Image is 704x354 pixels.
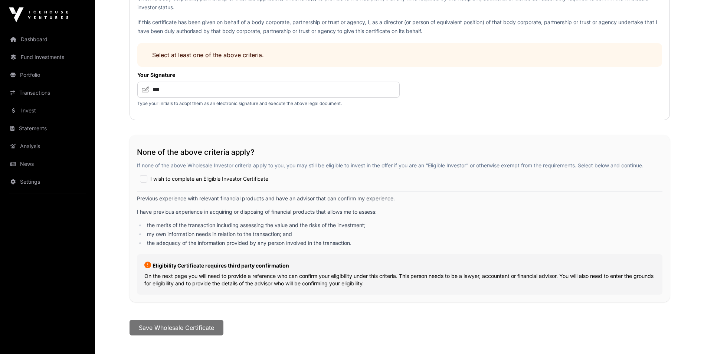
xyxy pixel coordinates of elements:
[145,239,662,247] li: the adequacy of the information provided by any person involved in the transaction.
[6,85,89,101] a: Transactions
[6,156,89,172] a: News
[145,222,662,229] li: the merits of the transaction including assessing the value and the risks of the investment;
[137,18,662,36] p: If this certificate has been given on behalf of a body corporate, partnership or trust or agency,...
[6,67,89,83] a: Portfolio
[9,7,68,22] img: Icehouse Ventures Logo
[6,174,89,190] a: Settings
[137,208,662,216] p: I have previous experience in acquiring or disposing of financial products that allows me to assess:
[137,101,400,106] p: Type your initials to adopt them as an electronic signature and execute the above legal document.
[6,31,89,47] a: Dashboard
[137,162,662,169] p: If none of the above Wholesale Investor criteria apply to you, you may still be eligible to inves...
[6,49,89,65] a: Fund Investments
[144,272,655,287] p: On the next page you will need to provide a reference who can confirm your eligibility under this...
[144,262,655,269] p: Eligibility Certificate requires third party confirmation
[137,147,662,157] h2: None of the above criteria apply?
[137,71,400,79] label: Your Signature
[6,120,89,137] a: Statements
[152,50,647,59] p: Select at least one of the above criteria.
[6,102,89,119] a: Invest
[150,175,268,183] span: I wish to complete an Eligible Investor Certificate
[145,230,662,238] li: my own information needs in relation to the transaction; and
[6,138,89,154] a: Analysis
[137,195,662,202] p: Previous experience with relevant financial products and have an advisor that can confirm my expe...
[667,318,704,354] iframe: Chat Widget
